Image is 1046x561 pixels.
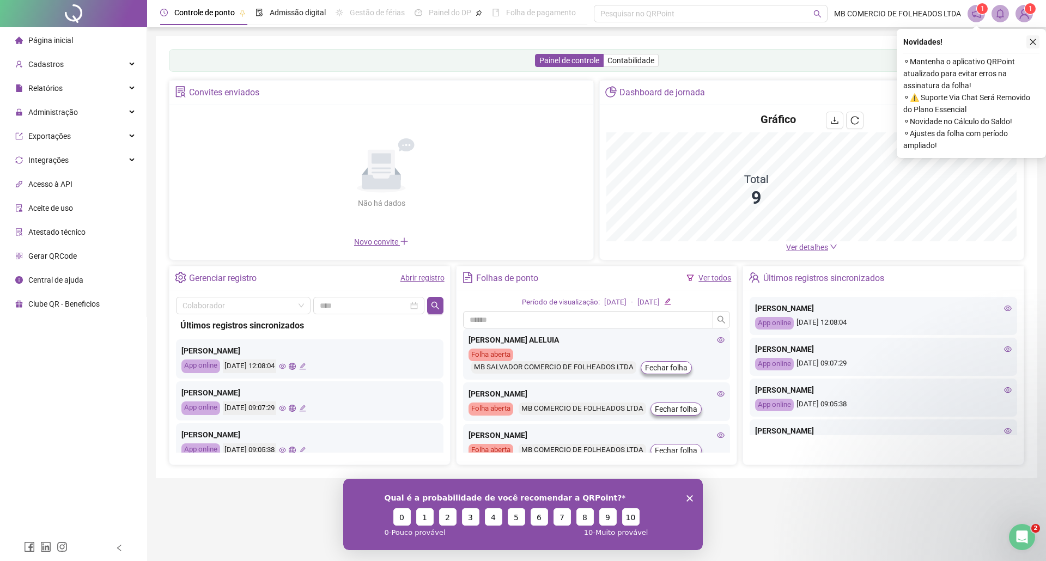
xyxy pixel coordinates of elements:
span: Relatórios [28,84,63,93]
span: plus [400,237,409,246]
div: [PERSON_NAME] [755,384,1012,396]
iframe: Intercom live chat [1009,524,1035,550]
div: App online [755,399,794,411]
span: eye [1004,427,1012,435]
div: Últimos registros sincronizados [763,269,884,288]
button: Fechar folha [650,444,702,457]
span: Folha de pagamento [506,8,576,17]
span: pushpin [239,10,246,16]
button: Fechar folha [650,403,702,416]
span: 2 [1031,524,1040,533]
span: Integrações [28,156,69,164]
a: Ver todos [698,273,731,282]
span: setting [175,272,186,283]
span: api [15,180,23,188]
div: App online [755,358,794,370]
span: Exportações [28,132,71,141]
span: search [717,315,726,324]
span: sync [15,156,23,164]
div: [DATE] 12:08:04 [223,359,276,373]
div: [DATE] [637,297,660,308]
span: notification [971,9,981,19]
span: pie-chart [605,86,617,97]
span: Fechar folha [645,362,688,374]
div: [PERSON_NAME] [755,425,1012,437]
span: solution [175,86,186,97]
sup: Atualize o seu contato no menu Meus Dados [1025,3,1036,14]
span: qrcode [15,252,23,260]
div: [PERSON_NAME] [469,429,725,441]
span: Aceite de uso [28,204,73,212]
span: filter [686,274,694,282]
span: 1 [1029,5,1032,13]
span: download [830,116,839,125]
span: edit [299,447,306,454]
iframe: Pesquisa da QRPoint [343,479,703,550]
span: ⚬ Novidade no Cálculo do Saldo! [903,115,1039,127]
span: Fechar folha [655,444,697,456]
div: [PERSON_NAME] [755,302,1012,314]
span: solution [15,228,23,236]
span: Novo convite [354,237,409,246]
span: sun [336,9,343,16]
div: Dashboard de jornada [619,83,705,102]
div: Não há dados [331,197,431,209]
div: MB COMERCIO DE FOLHEADOS LTDA [519,403,646,415]
span: global [289,363,296,370]
span: eye [279,405,286,412]
div: [PERSON_NAME] [181,387,438,399]
div: [PERSON_NAME] [181,429,438,441]
span: eye [279,447,286,454]
div: App online [181,401,220,415]
span: export [15,132,23,140]
span: Administração [28,108,78,117]
span: file-done [256,9,263,16]
div: [DATE] 09:05:38 [755,399,1012,411]
span: lock [15,108,23,116]
div: [PERSON_NAME] ALELUIA [469,334,725,346]
span: close [1029,38,1037,46]
div: Período de visualização: [522,297,600,308]
span: down [830,243,837,251]
span: 1 [981,5,984,13]
span: eye [279,363,286,370]
span: reload [850,116,859,125]
span: Contabilidade [607,56,654,65]
div: [DATE] [604,297,627,308]
span: Admissão digital [270,8,326,17]
div: [DATE] 12:08:04 [755,317,1012,330]
span: search [431,301,440,310]
div: - [631,297,633,308]
span: Controle de ponto [174,8,235,17]
div: MB COMERCIO DE FOLHEADOS LTDA [519,444,646,456]
span: edit [299,363,306,370]
span: ⚬ Ajustes da folha com período ampliado! [903,127,1039,151]
span: facebook [24,541,35,552]
span: info-circle [15,276,23,284]
div: [DATE] 09:07:29 [223,401,276,415]
div: Convites enviados [189,83,259,102]
span: linkedin [40,541,51,552]
footer: QRPoint © 2025 - 2.90.5 - [147,523,1046,561]
span: Acesso à API [28,180,72,188]
div: App online [181,443,220,457]
span: eye [717,336,725,344]
span: Painel do DP [429,8,471,17]
div: Folha aberta [469,403,513,416]
button: Fechar folha [641,361,692,374]
span: left [115,544,123,552]
span: bell [995,9,1005,19]
div: [PERSON_NAME] [469,388,725,400]
span: eye [1004,386,1012,394]
span: user-add [15,60,23,68]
